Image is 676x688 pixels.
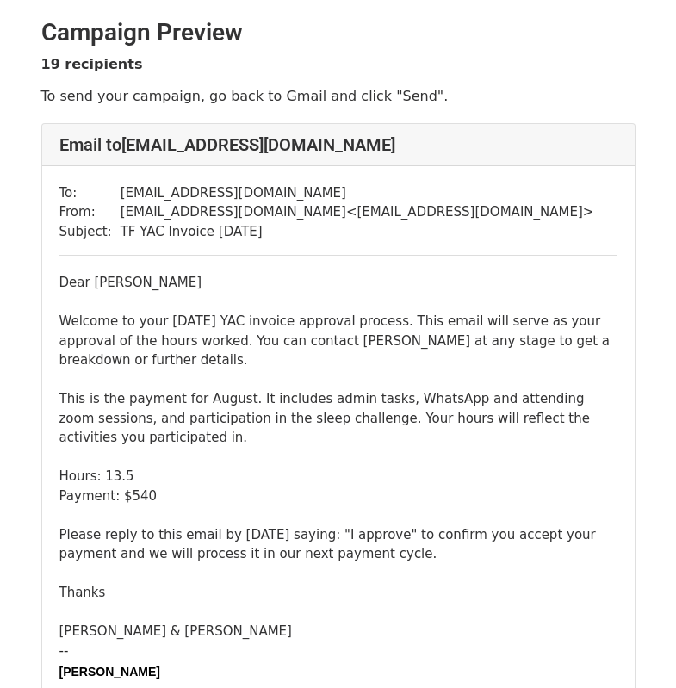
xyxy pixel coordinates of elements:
[59,134,617,155] h4: Email to [EMAIL_ADDRESS][DOMAIN_NAME]
[59,643,69,659] span: --
[59,312,617,370] div: Welcome to your [DATE] YAC invoice approval process. This email will serve as your approval of th...
[59,487,617,506] div: Payment: $540
[59,222,121,242] td: Subject:
[59,583,617,603] div: Thanks
[59,389,617,448] div: This is the payment for August. It includes admin tasks, WhatsApp and attending zoom sessions, an...
[59,622,617,642] div: [PERSON_NAME] & [PERSON_NAME]
[121,202,594,222] td: [EMAIL_ADDRESS][DOMAIN_NAME] < [EMAIL_ADDRESS][DOMAIN_NAME] >
[59,202,121,222] td: From:
[41,18,636,47] h2: Campaign Preview
[59,665,160,679] b: [PERSON_NAME]
[121,183,594,203] td: [EMAIL_ADDRESS][DOMAIN_NAME]
[59,467,617,487] div: Hours: 13.5
[59,183,121,203] td: To:
[59,525,617,564] div: Please reply to this email by [DATE] saying: "I approve" to confirm you accept your payment and w...
[121,222,594,242] td: TF YAC Invoice [DATE]
[41,87,636,105] p: To send your campaign, go back to Gmail and click "Send".
[41,56,143,72] strong: 19 recipients
[59,273,617,642] div: Dear [PERSON_NAME]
